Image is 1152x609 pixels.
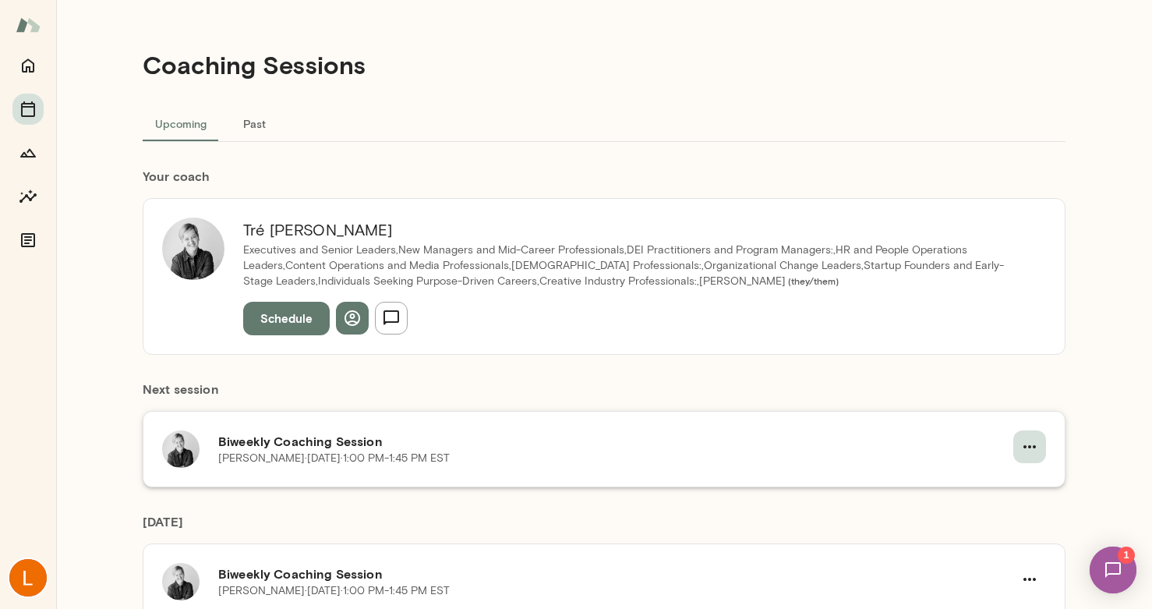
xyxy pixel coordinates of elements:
button: Home [12,50,44,81]
button: Insights [12,181,44,212]
h6: Your coach [143,167,1065,186]
img: Lyndsey French [9,559,47,597]
p: Executives and Senior Leaders,New Managers and Mid-Career Professionals,DEI Practitioners and Pro... [243,243,1027,289]
p: [PERSON_NAME] · [DATE] · 1:00 PM-1:45 PM EST [218,583,450,599]
h6: Tré [PERSON_NAME] [243,218,1027,243]
button: Schedule [243,302,330,335]
button: Sessions [12,94,44,125]
p: [PERSON_NAME] · [DATE] · 1:00 PM-1:45 PM EST [218,451,450,466]
h6: Biweekly Coaching Session [218,565,1013,583]
h6: Biweekly Coaching Session [218,432,1013,451]
h6: [DATE] [143,512,1065,543]
h4: Coaching Sessions [143,50,366,80]
button: Upcoming [143,104,219,142]
button: Growth Plan [12,137,44,168]
h6: Next session [143,380,1065,411]
button: View profile [336,302,369,335]
button: Past [219,104,289,142]
span: ( they/them ) [786,275,839,286]
button: Documents [12,225,44,256]
img: Tré Wright [162,218,224,280]
div: basic tabs example [143,104,1065,142]
button: Send message [375,302,408,335]
img: Mento [16,10,41,40]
